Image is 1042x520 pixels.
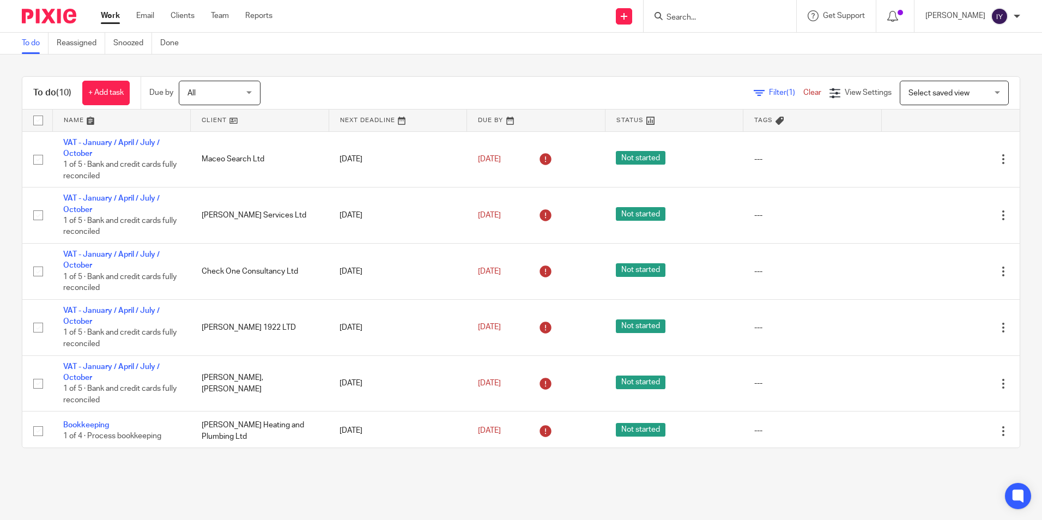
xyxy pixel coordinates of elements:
[329,299,467,355] td: [DATE]
[925,10,985,21] p: [PERSON_NAME]
[329,244,467,300] td: [DATE]
[665,13,764,23] input: Search
[478,379,501,387] span: [DATE]
[823,12,865,20] span: Get Support
[63,433,161,440] span: 1 of 4 · Process bookkeeping
[754,210,871,221] div: ---
[113,33,152,54] a: Snoozed
[616,423,665,437] span: Not started
[63,329,177,348] span: 1 of 5 · Bank and credit cards fully reconciled
[478,268,501,275] span: [DATE]
[63,363,160,382] a: VAT - January / April / July / October
[329,131,467,188] td: [DATE]
[160,33,187,54] a: Done
[754,378,871,389] div: ---
[63,307,160,325] a: VAT - January / April / July / October
[57,33,105,54] a: Reassigned
[786,89,795,96] span: (1)
[191,355,329,412] td: [PERSON_NAME],[PERSON_NAME]
[616,263,665,277] span: Not started
[101,10,120,21] a: Work
[33,87,71,99] h1: To do
[329,412,467,450] td: [DATE]
[478,155,501,163] span: [DATE]
[136,10,154,21] a: Email
[191,299,329,355] td: [PERSON_NAME] 1922 LTD
[63,161,177,180] span: 1 of 5 · Bank and credit cards fully reconciled
[754,322,871,333] div: ---
[22,33,49,54] a: To do
[478,324,501,331] span: [DATE]
[191,412,329,450] td: [PERSON_NAME] Heating and Plumbing Ltd
[63,421,109,429] a: Bookkeeping
[63,273,177,292] span: 1 of 5 · Bank and credit cards fully reconciled
[187,89,196,97] span: All
[22,9,76,23] img: Pixie
[754,425,871,436] div: ---
[56,88,71,97] span: (10)
[63,217,177,236] span: 1 of 5 · Bank and credit cards fully reconciled
[754,154,871,165] div: ---
[191,244,329,300] td: Check One Consultancy Ltd
[63,251,160,269] a: VAT - January / April / July / October
[245,10,272,21] a: Reports
[616,376,665,389] span: Not started
[149,87,173,98] p: Due by
[991,8,1008,25] img: svg%3E
[803,89,821,96] a: Clear
[63,195,160,213] a: VAT - January / April / July / October
[211,10,229,21] a: Team
[329,355,467,412] td: [DATE]
[845,89,892,96] span: View Settings
[754,117,773,123] span: Tags
[329,188,467,244] td: [DATE]
[82,81,130,105] a: + Add task
[171,10,195,21] a: Clients
[478,211,501,219] span: [DATE]
[63,385,177,404] span: 1 of 5 · Bank and credit cards fully reconciled
[478,427,501,434] span: [DATE]
[191,188,329,244] td: [PERSON_NAME] Services Ltd
[754,266,871,277] div: ---
[191,131,329,188] td: Maceo Search Ltd
[908,89,970,97] span: Select saved view
[616,151,665,165] span: Not started
[616,207,665,221] span: Not started
[63,139,160,158] a: VAT - January / April / July / October
[616,319,665,333] span: Not started
[769,89,803,96] span: Filter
